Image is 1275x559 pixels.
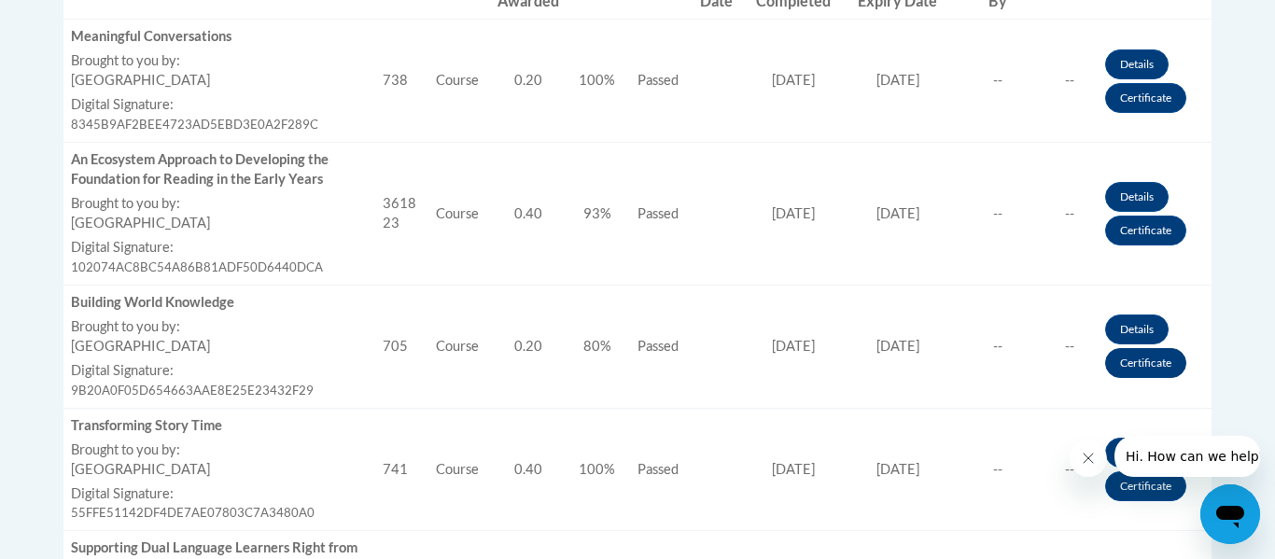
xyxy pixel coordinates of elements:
[583,338,611,354] span: 80%
[772,72,815,88] span: [DATE]
[772,461,815,477] span: [DATE]
[71,259,323,274] span: 102074AC8BC54A86B81ADF50D6440DCA
[876,205,919,221] span: [DATE]
[955,20,1041,143] td: --
[71,95,368,115] label: Digital Signature:
[71,238,368,258] label: Digital Signature:
[1098,285,1212,408] td: Actions
[71,194,368,214] label: Brought to you by:
[375,20,428,143] td: 738
[11,13,151,28] span: Hi. How can we help?
[428,408,486,531] td: Course
[71,72,210,88] span: [GEOGRAPHIC_DATA]
[955,143,1041,286] td: --
[428,285,486,408] td: Course
[1041,143,1098,286] td: --
[1098,20,1212,143] td: Actions
[1105,49,1169,79] a: Details button
[71,484,368,504] label: Digital Signature:
[375,285,428,408] td: 705
[624,408,693,531] td: Passed
[624,143,693,286] td: Passed
[71,150,368,189] div: An Ecosystem Approach to Developing the Foundation for Reading in the Early Years
[375,408,428,531] td: 741
[1105,83,1186,113] a: Certificate
[772,338,815,354] span: [DATE]
[876,461,919,477] span: [DATE]
[71,505,315,520] span: 55FFE51142DF4DE7AE07803C7A3480A0
[71,338,210,354] span: [GEOGRAPHIC_DATA]
[428,143,486,286] td: Course
[1105,216,1186,245] a: Certificate
[876,338,919,354] span: [DATE]
[1200,484,1260,544] iframe: Button to launch messaging window
[1098,143,1212,286] td: Actions
[955,285,1041,408] td: --
[1041,285,1098,408] td: --
[71,416,368,436] div: Transforming Story Time
[1098,408,1212,531] td: Actions
[579,72,615,88] span: 100%
[71,440,368,460] label: Brought to you by:
[579,461,615,477] span: 100%
[1070,440,1107,477] iframe: Close message
[494,71,562,91] div: 0.20
[1105,182,1169,212] a: Details button
[624,285,693,408] td: Passed
[71,461,210,477] span: [GEOGRAPHIC_DATA]
[71,293,368,313] div: Building World Knowledge
[71,215,210,231] span: [GEOGRAPHIC_DATA]
[494,337,562,356] div: 0.20
[1105,314,1169,344] a: Details button
[494,460,562,480] div: 0.40
[428,20,486,143] td: Course
[876,72,919,88] span: [DATE]
[375,143,428,286] td: 361823
[1041,408,1098,531] td: --
[71,27,368,47] div: Meaningful Conversations
[624,20,693,143] td: Passed
[71,361,368,381] label: Digital Signature:
[71,317,368,337] label: Brought to you by:
[583,205,611,221] span: 93%
[494,204,562,224] div: 0.40
[955,408,1041,531] td: --
[71,117,318,132] span: 8345B9AF2BEE4723AD5EBD3E0A2F289C
[772,205,815,221] span: [DATE]
[1105,348,1186,378] a: Certificate
[71,383,314,398] span: 9B20A0F05D654663AAE8E25E23432F29
[71,51,368,71] label: Brought to you by:
[1041,20,1098,143] td: --
[1105,471,1186,501] a: Certificate
[1114,436,1260,477] iframe: Message from company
